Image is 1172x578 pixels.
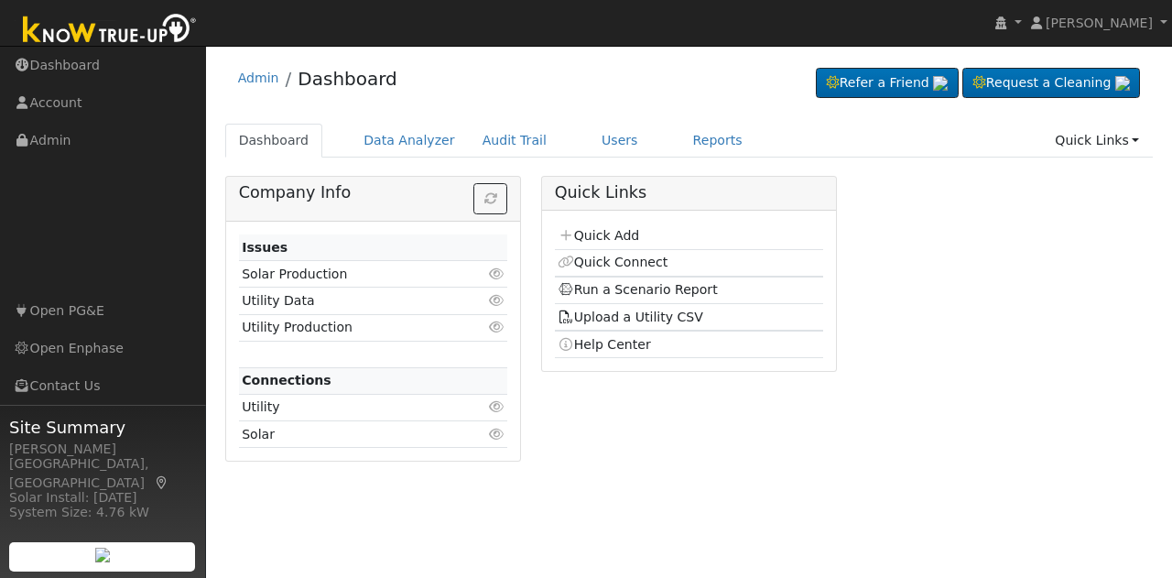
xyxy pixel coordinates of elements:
a: Quick Links [1041,124,1153,158]
strong: Connections [242,373,331,387]
strong: Issues [242,240,288,255]
a: Quick Add [558,228,639,243]
td: Utility [239,394,464,420]
a: Admin [238,71,279,85]
td: Solar Production [239,261,464,288]
img: retrieve [1115,76,1130,91]
div: [PERSON_NAME] [9,440,196,459]
a: Audit Trail [469,124,560,158]
i: Click to view [488,400,505,413]
span: [PERSON_NAME] [1046,16,1153,30]
a: Request a Cleaning [962,68,1140,99]
i: Click to view [488,267,505,280]
a: Help Center [558,337,651,352]
i: Click to view [488,321,505,333]
a: Data Analyzer [350,124,469,158]
h5: Company Info [239,183,508,202]
a: Quick Connect [558,255,667,269]
a: Upload a Utility CSV [558,310,703,324]
div: [GEOGRAPHIC_DATA], [GEOGRAPHIC_DATA] [9,454,196,493]
a: Dashboard [225,124,323,158]
td: Utility Production [239,314,464,341]
td: Utility Data [239,288,464,314]
i: Click to view [488,294,505,307]
img: retrieve [95,548,110,562]
div: System Size: 4.76 kW [9,503,196,522]
a: Reports [679,124,756,158]
a: Refer a Friend [816,68,959,99]
div: Solar Install: [DATE] [9,488,196,507]
h5: Quick Links [555,183,824,202]
a: Run a Scenario Report [558,282,718,297]
span: Site Summary [9,415,196,440]
a: Dashboard [298,68,397,90]
img: retrieve [933,76,948,91]
a: Users [588,124,652,158]
a: Map [154,475,170,490]
img: Know True-Up [14,10,206,51]
i: Click to view [488,428,505,441]
td: Solar [239,421,464,448]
